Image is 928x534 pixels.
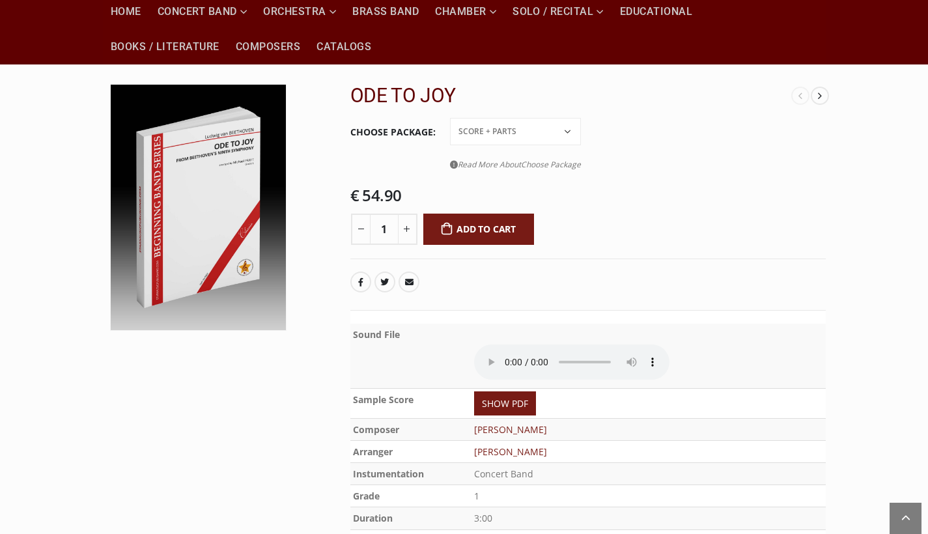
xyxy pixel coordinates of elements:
button: - [351,214,371,245]
td: 1 [471,485,826,507]
label: Choose Package [350,119,436,146]
span: € [350,184,359,206]
a: Books / Literature [103,29,227,64]
b: Grade [353,490,380,502]
a: [PERSON_NAME] [474,423,547,436]
a: Catalogs [309,29,379,64]
a: Facebook [350,272,371,292]
h2: ODE TO JOY [350,84,792,107]
bdi: 54.90 [350,184,402,206]
a: Email [399,272,419,292]
a: [PERSON_NAME] [474,445,547,458]
p: 3:00 [474,510,823,527]
b: Sound File [353,328,400,341]
b: Instumentation [353,468,424,480]
a: Read More AboutChoose Package [450,156,581,173]
td: Concert Band [471,462,826,485]
input: Product quantity [370,214,399,245]
button: Add to cart [423,214,535,245]
b: Arranger [353,445,393,458]
a: Composers [228,29,309,64]
img: SMP-10-0001 3D [111,85,286,330]
b: Duration [353,512,393,524]
button: + [398,214,417,245]
span: Choose Package [521,159,581,170]
b: Composer [353,423,399,436]
a: SHOW PDF [474,391,536,415]
a: Twitter [374,272,395,292]
th: Sample Score [350,388,471,418]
